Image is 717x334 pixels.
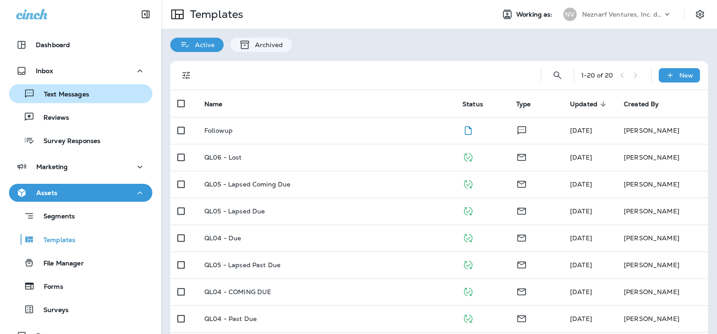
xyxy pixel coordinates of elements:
span: Email [516,179,527,187]
td: [PERSON_NAME] [617,278,708,305]
td: [PERSON_NAME] [617,225,708,252]
p: Dashboard [36,41,70,48]
div: 1 - 20 of 20 [581,72,613,79]
span: Published [462,206,474,214]
p: Templates [35,236,75,245]
p: Segments [35,213,75,221]
p: Inbox [36,67,53,74]
p: QL05 - Lapsed Past Due [204,261,281,269]
button: Survey Responses [9,131,152,150]
span: Published [462,233,474,241]
td: [PERSON_NAME] [617,117,708,144]
span: Published [462,152,474,160]
button: File Manager [9,253,152,272]
span: Mike Franzen [570,261,592,269]
button: Templates [9,230,152,249]
td: [PERSON_NAME] [617,198,708,225]
button: Search Templates [549,66,566,84]
span: Email [516,152,527,160]
p: QL04 - COMING DUE [204,288,271,295]
p: Active [190,41,215,48]
span: Name [204,100,223,108]
span: Published [462,287,474,295]
span: Name [204,100,234,108]
span: Published [462,179,474,187]
p: QL05 - Lapsed Coming Due [204,181,290,188]
span: Mike Franzen [570,288,592,296]
p: Marketing [36,163,68,170]
p: QL04 - Due [204,234,241,242]
span: Mike Franzen [570,315,592,323]
td: [PERSON_NAME] [617,305,708,332]
p: Followup [204,127,233,134]
button: Marketing [9,158,152,176]
button: Dashboard [9,36,152,54]
button: Text Messages [9,84,152,103]
span: Status [462,100,495,108]
div: NV [563,8,577,21]
p: Assets [36,189,57,196]
button: Assets [9,184,152,202]
span: Created By [624,100,670,108]
p: Neznarf Ventures, Inc. dba The Pit Crew Automotive [582,11,663,18]
button: Inbox [9,62,152,80]
span: Email [516,287,527,295]
p: QL04 - Past Due [204,315,257,322]
span: Published [462,260,474,268]
button: Settings [692,6,708,22]
span: Email [516,206,527,214]
span: Published [462,314,474,322]
span: Type [516,100,531,108]
button: Reviews [9,108,152,126]
p: Templates [186,8,243,21]
span: Type [516,100,543,108]
p: New [679,72,693,79]
span: Mike Franzen [570,180,592,188]
p: Survey Responses [35,137,100,146]
span: Mike Franzen [570,153,592,161]
span: Email [516,260,527,268]
td: [PERSON_NAME] [617,144,708,171]
span: Mike Franzen [570,126,592,134]
span: Mike Franzen [570,207,592,215]
p: File Manager [35,260,84,268]
span: Mike Franzen [570,234,592,242]
p: Surveys [35,306,69,315]
span: Working as: [516,11,554,18]
span: Created By [624,100,659,108]
td: [PERSON_NAME] [617,252,708,278]
span: Draft [462,126,474,134]
p: QL05 - Lapsed Due [204,208,265,215]
p: Forms [35,283,63,291]
button: Forms [9,277,152,295]
button: Segments [9,206,152,226]
span: Updated [570,100,597,108]
span: Text [516,126,527,134]
span: Email [516,314,527,322]
span: Status [462,100,483,108]
p: Text Messages [35,91,89,99]
button: Collapse Sidebar [133,5,158,23]
p: Archived [251,41,283,48]
p: QL06 - Lost [204,154,242,161]
span: Updated [570,100,609,108]
td: [PERSON_NAME] [617,171,708,198]
span: Email [516,233,527,241]
button: Surveys [9,300,152,319]
button: Filters [177,66,195,84]
p: Reviews [35,114,69,122]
